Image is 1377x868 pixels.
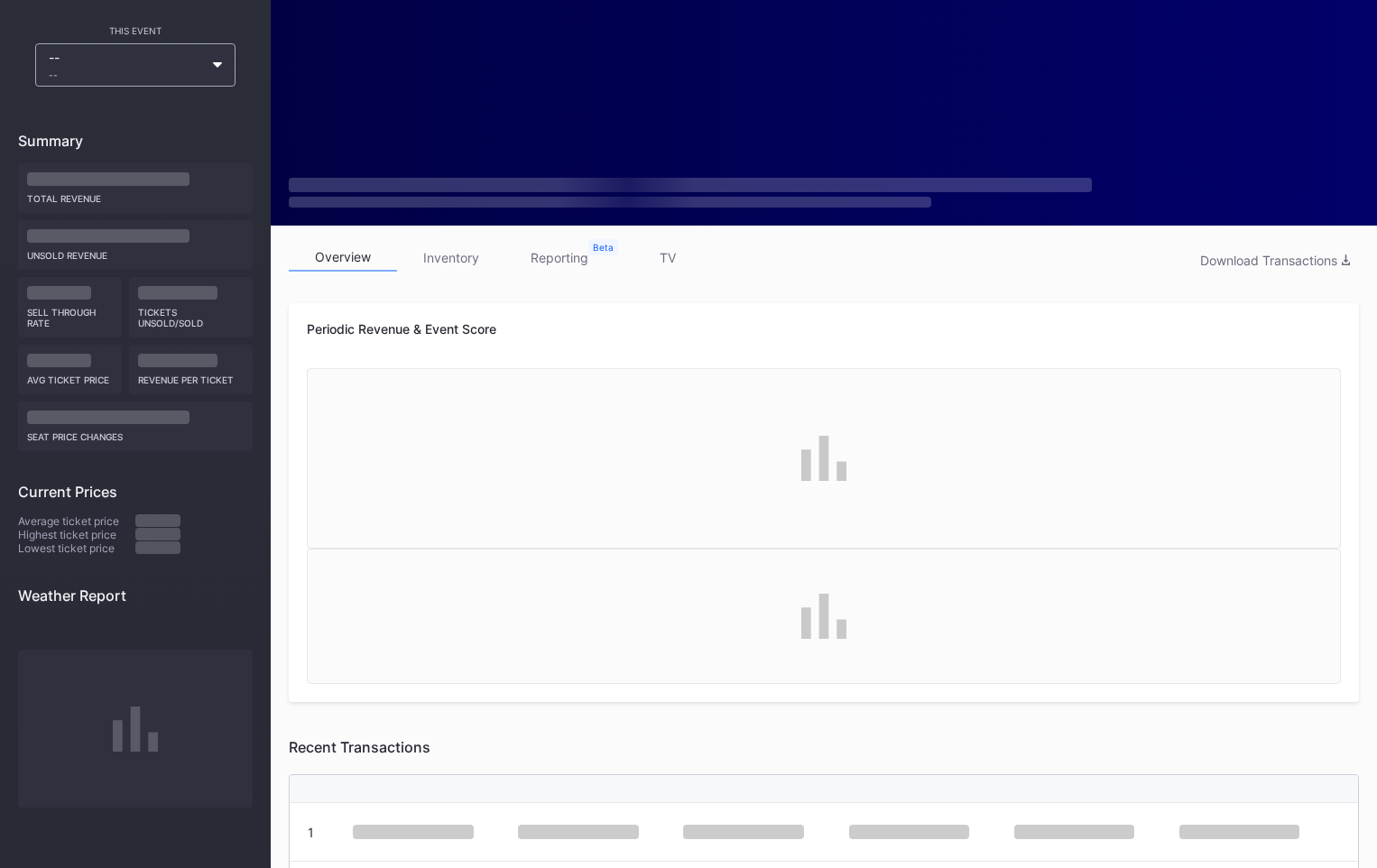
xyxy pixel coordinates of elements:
div: -- [49,69,204,80]
div: Average ticket price [18,514,135,528]
button: Download Transactions [1191,248,1359,272]
a: inventory [397,244,505,272]
div: Unsold Revenue [27,243,244,261]
div: -- [49,50,204,80]
div: This Event [18,25,253,36]
div: Current Prices [18,483,253,501]
div: Summary [18,132,253,150]
div: Revenue per ticket [138,367,245,385]
a: overview [289,244,397,272]
div: Total Revenue [27,186,244,204]
div: Highest ticket price [18,528,135,541]
div: 1 [308,825,314,840]
a: reporting [505,244,614,272]
div: Avg ticket price [27,367,113,385]
div: Sell Through Rate [27,300,113,328]
div: Tickets Unsold/Sold [138,300,245,328]
div: Recent Transactions [289,738,1359,756]
a: TV [614,244,722,272]
div: Lowest ticket price [18,541,135,555]
div: Download Transactions [1200,253,1350,268]
div: Periodic Revenue & Event Score [307,321,1341,337]
div: Weather Report [18,586,253,605]
div: seat price changes [27,424,244,442]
